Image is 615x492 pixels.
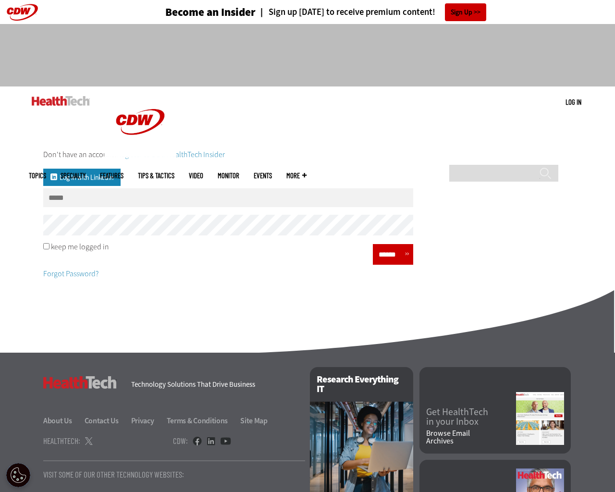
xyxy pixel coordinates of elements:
[426,407,516,427] a: Get HealthTechin your Inbox
[138,172,174,179] a: Tips & Tactics
[516,392,564,445] img: newsletter screenshot
[29,172,46,179] span: Topics
[566,97,581,107] div: User menu
[104,150,176,160] a: CDW
[240,416,268,426] a: Site Map
[167,416,239,426] a: Terms & Conditions
[43,376,117,389] h3: HealthTech
[254,172,272,179] a: Events
[133,34,482,77] iframe: advertisement
[566,98,581,106] a: Log in
[104,86,176,158] img: Home
[43,269,98,279] a: Forgot Password?
[43,437,80,445] h4: HealthTech:
[61,172,86,179] span: Specialty
[426,430,516,445] a: Browse EmailArchives
[85,416,130,426] a: Contact Us
[129,7,256,18] a: Become an Insider
[32,96,90,106] img: Home
[286,172,307,179] span: More
[165,7,256,18] h3: Become an Insider
[310,367,413,402] h2: Research Everything IT
[189,172,203,179] a: Video
[6,463,30,487] div: Cookie Settings
[131,416,165,426] a: Privacy
[43,470,305,479] p: Visit Some Of Our Other Technology Websites:
[100,172,123,179] a: Features
[6,463,30,487] button: Open Preferences
[173,437,188,445] h4: CDW:
[43,416,83,426] a: About Us
[445,3,486,21] a: Sign Up
[256,8,435,17] a: Sign up [DATE] to receive premium content!
[131,381,298,388] h4: Technology Solutions That Drive Business
[218,172,239,179] a: MonITor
